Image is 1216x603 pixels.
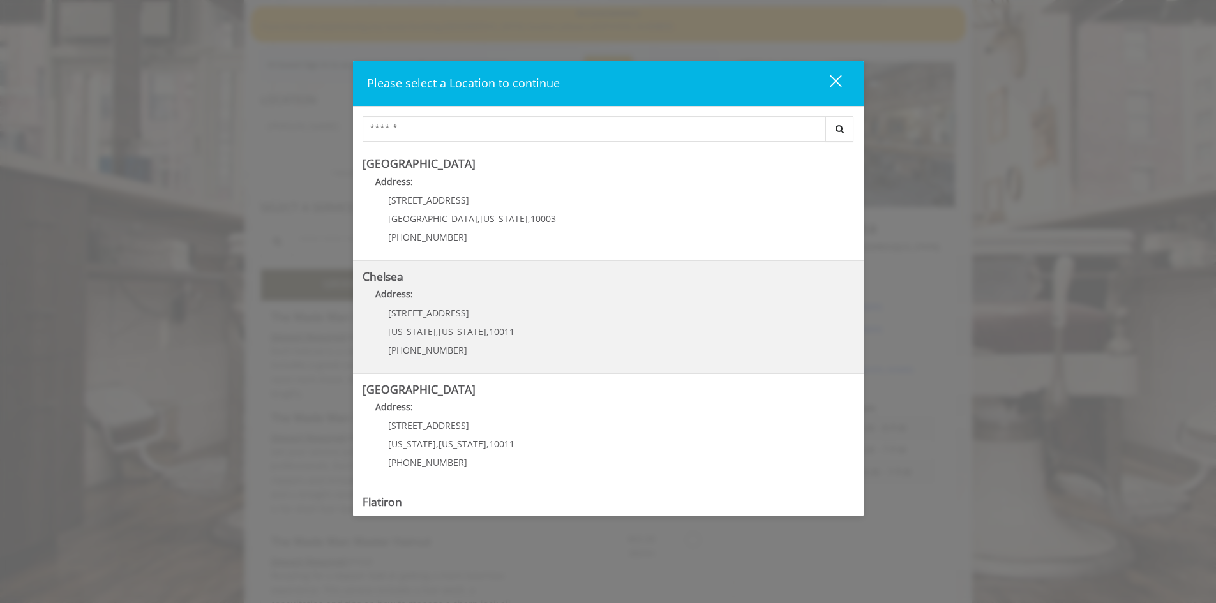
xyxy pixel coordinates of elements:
[439,325,486,338] span: [US_STATE]
[388,419,469,431] span: [STREET_ADDRESS]
[815,74,841,93] div: close dialog
[436,438,439,450] span: ,
[528,212,530,225] span: ,
[388,194,469,206] span: [STREET_ADDRESS]
[439,438,486,450] span: [US_STATE]
[388,325,436,338] span: [US_STATE]
[530,212,556,225] span: 10003
[388,231,467,243] span: [PHONE_NUMBER]
[388,438,436,450] span: [US_STATE]
[486,325,489,338] span: ,
[367,75,560,91] span: Please select a Location to continue
[489,325,514,338] span: 10011
[388,212,477,225] span: [GEOGRAPHIC_DATA]
[436,325,439,338] span: ,
[375,175,413,188] b: Address:
[388,307,469,319] span: [STREET_ADDRESS]
[363,116,854,148] div: Center Select
[363,382,476,397] b: [GEOGRAPHIC_DATA]
[363,116,826,142] input: Search Center
[806,70,850,96] button: close dialog
[489,438,514,450] span: 10011
[363,494,402,509] b: Flatiron
[375,401,413,413] b: Address:
[363,269,403,284] b: Chelsea
[477,212,480,225] span: ,
[388,344,467,356] span: [PHONE_NUMBER]
[486,438,489,450] span: ,
[375,288,413,300] b: Address:
[480,212,528,225] span: [US_STATE]
[363,156,476,171] b: [GEOGRAPHIC_DATA]
[832,124,847,133] i: Search button
[388,456,467,468] span: [PHONE_NUMBER]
